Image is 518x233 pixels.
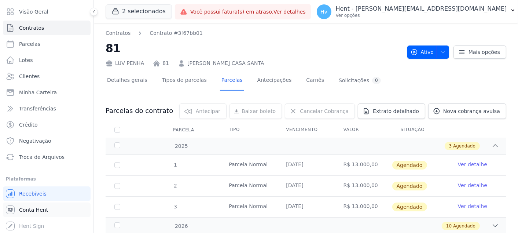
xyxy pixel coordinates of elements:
[277,122,334,138] th: Vencimento
[3,134,91,148] a: Negativação
[3,203,91,217] a: Conta Hent
[277,155,334,175] td: [DATE]
[6,175,88,183] div: Plataformas
[337,71,382,91] a: Solicitações0
[392,203,427,211] span: Agendado
[106,4,172,18] button: 2 selecionados
[392,122,449,138] th: Situação
[320,9,327,14] span: Hv
[19,24,44,32] span: Contratos
[373,108,419,115] span: Extrato detalhado
[3,21,91,35] a: Contratos
[190,8,306,16] span: Você possui fatura(s) em atraso.
[19,8,48,15] span: Visão Geral
[106,59,144,67] div: LUV PENHA
[106,29,401,37] nav: Breadcrumb
[277,176,334,196] td: [DATE]
[19,89,57,96] span: Minha Carteira
[446,223,452,229] span: 10
[453,45,506,59] a: Mais opções
[19,137,51,145] span: Negativação
[3,85,91,100] a: Minha Carteira
[277,197,334,217] td: [DATE]
[3,101,91,116] a: Transferências
[458,182,487,189] a: Ver detalhe
[19,153,65,161] span: Troca de Arquivos
[336,12,507,18] p: Ver opções
[443,108,500,115] span: Nova cobrança avulsa
[220,197,277,217] td: Parcela Normal
[392,182,427,190] span: Agendado
[150,29,203,37] a: Contrato #3f67bb01
[3,69,91,84] a: Clientes
[411,45,434,59] span: Ativo
[305,71,326,91] a: Carnês
[220,176,277,196] td: Parcela Normal
[458,203,487,210] a: Ver detalhe
[256,71,293,91] a: Antecipações
[106,71,149,91] a: Detalhes gerais
[19,206,48,214] span: Conta Hent
[453,143,475,149] span: Agendado
[372,77,381,84] div: 0
[220,71,244,91] a: Parcelas
[19,57,33,64] span: Lotes
[220,122,277,138] th: Tipo
[19,190,47,197] span: Recebíveis
[187,59,264,67] a: [PERSON_NAME] CASA SANTA
[114,204,120,210] input: default
[114,183,120,189] input: default
[273,9,306,15] a: Ver detalhes
[173,162,177,168] span: 1
[220,155,277,175] td: Parcela Normal
[449,143,452,149] span: 3
[106,106,173,115] h3: Parcelas do contrato
[3,37,91,51] a: Parcelas
[164,123,203,137] div: Parcela
[3,150,91,164] a: Troca de Arquivos
[335,176,392,196] td: R$ 13.000,00
[106,40,401,57] h2: 81
[106,29,203,37] nav: Breadcrumb
[453,223,475,229] span: Agendado
[3,117,91,132] a: Crédito
[407,45,449,59] button: Ativo
[3,186,91,201] a: Recebíveis
[19,105,56,112] span: Transferências
[161,71,208,91] a: Tipos de parcelas
[3,4,91,19] a: Visão Geral
[428,103,506,119] a: Nova cobrança avulsa
[335,155,392,175] td: R$ 13.000,00
[19,40,40,48] span: Parcelas
[19,73,40,80] span: Clientes
[469,48,500,56] span: Mais opções
[336,5,507,12] p: Hent - [PERSON_NAME][EMAIL_ADDRESS][DOMAIN_NAME]
[106,29,131,37] a: Contratos
[173,204,177,210] span: 3
[3,53,91,68] a: Lotes
[339,77,381,84] div: Solicitações
[173,183,177,189] span: 2
[335,122,392,138] th: Valor
[19,121,38,128] span: Crédito
[358,103,425,119] a: Extrato detalhado
[392,161,427,170] span: Agendado
[114,162,120,168] input: default
[458,161,487,168] a: Ver detalhe
[335,197,392,217] td: R$ 13.000,00
[162,59,169,67] a: 81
